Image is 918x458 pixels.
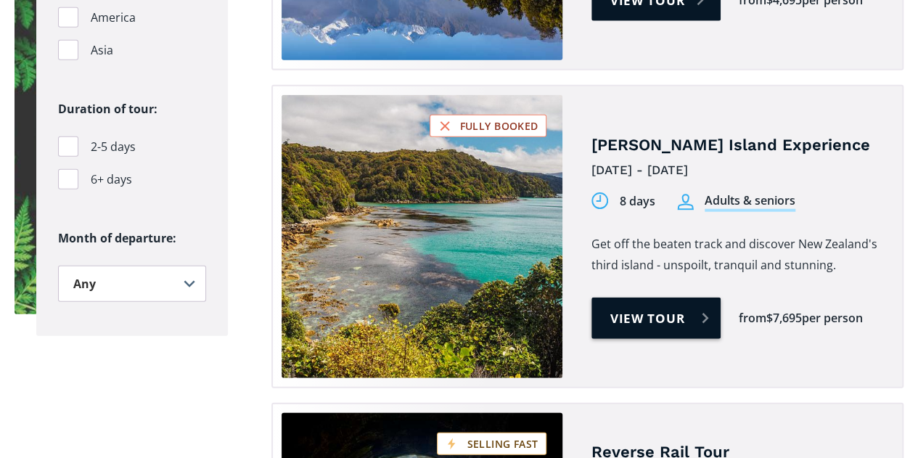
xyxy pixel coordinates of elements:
div: $7,695 [766,310,802,327]
span: 6+ days [91,170,132,189]
a: View tour [591,298,721,339]
p: Get off the beaten track and discover New Zealand's third island - unspoilt, tranquil and stunning. [591,234,881,276]
div: 8 [620,193,626,210]
div: per person [802,310,863,327]
div: [DATE] - [DATE] [591,159,881,181]
legend: Duration of tour: [58,99,157,120]
div: days [629,193,655,210]
span: Asia [91,41,113,60]
div: from [739,310,766,327]
legend: Month of departure: [58,228,206,249]
span: 2-5 days [91,137,136,157]
div: Adults & seniors [705,192,795,212]
span: America [91,8,136,28]
h4: [PERSON_NAME] Island Experience [591,135,881,156]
